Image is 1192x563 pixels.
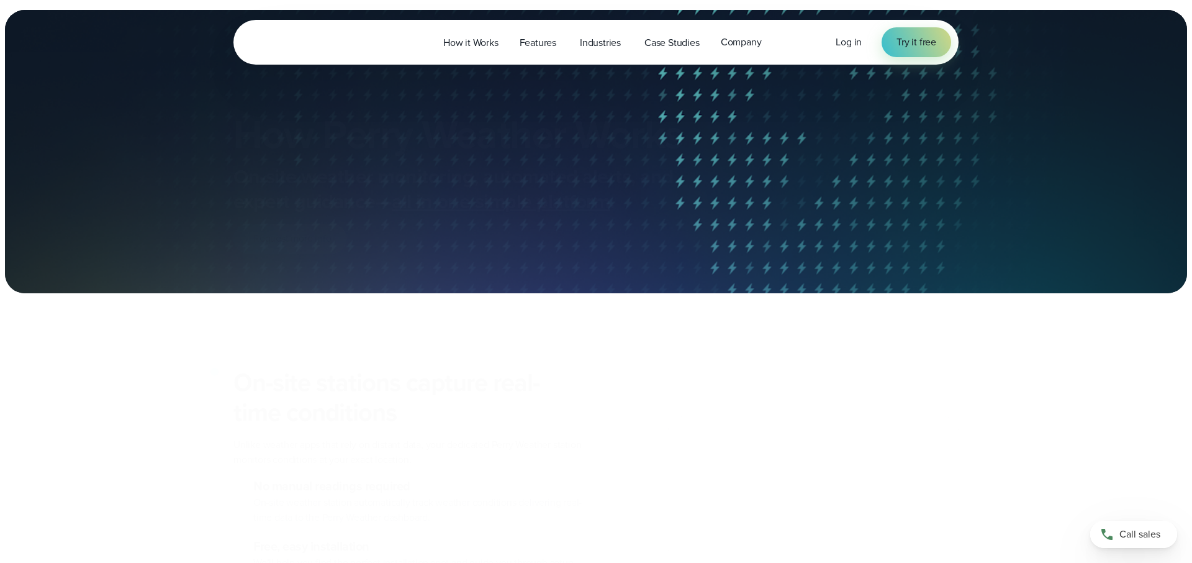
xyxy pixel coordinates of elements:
[882,27,951,57] a: Try it free
[836,35,862,49] span: Log in
[520,35,556,50] span: Features
[443,35,499,50] span: How it Works
[1119,527,1160,542] span: Call sales
[580,35,621,50] span: Industries
[721,35,762,50] span: Company
[896,35,936,50] span: Try it free
[634,30,710,55] a: Case Studies
[1090,521,1177,548] a: Call sales
[433,30,509,55] a: How it Works
[644,35,700,50] span: Case Studies
[836,35,862,50] a: Log in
